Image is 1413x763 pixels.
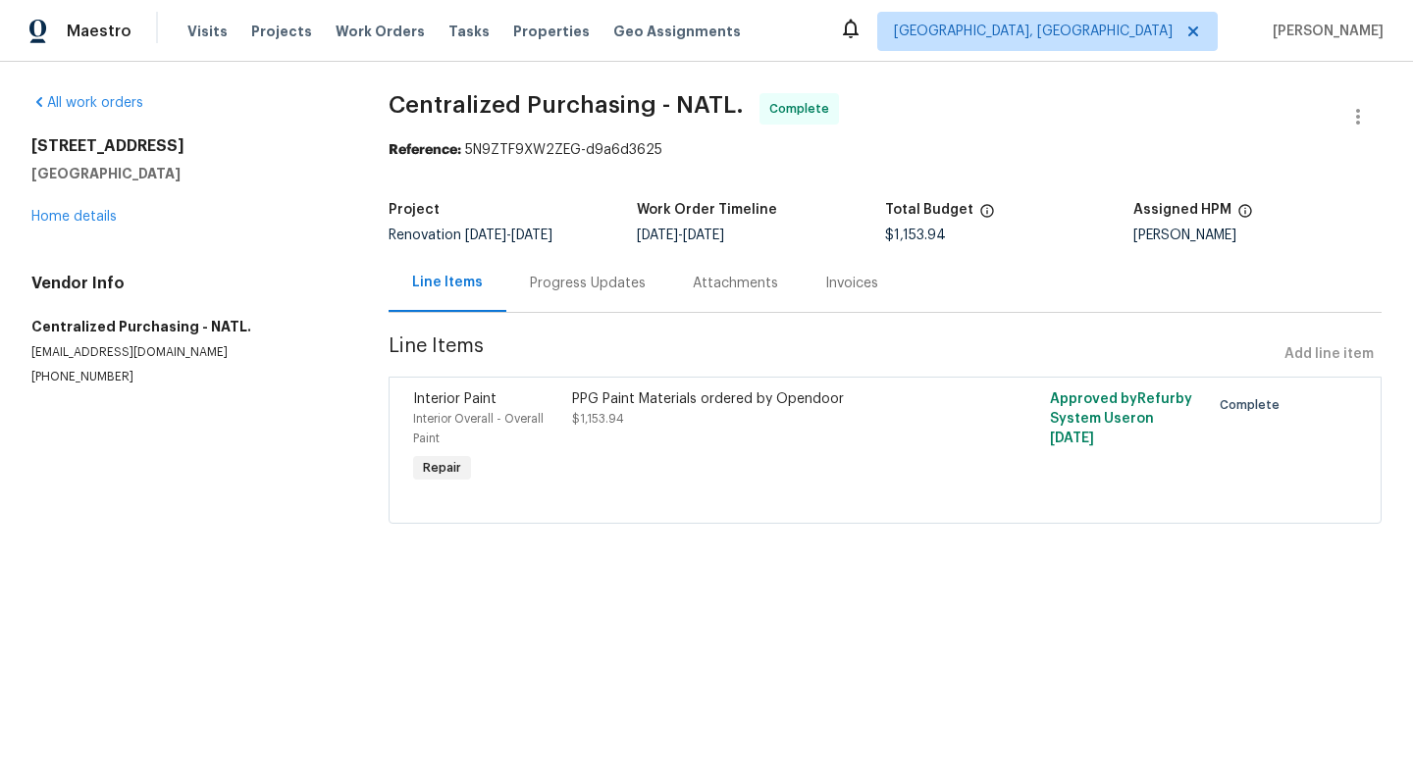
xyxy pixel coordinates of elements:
[31,317,341,336] h5: Centralized Purchasing - NATL.
[31,136,341,156] h2: [STREET_ADDRESS]
[415,458,469,478] span: Repair
[389,143,461,157] b: Reference:
[1237,203,1253,229] span: The hpm assigned to this work order.
[572,413,624,425] span: $1,153.94
[693,274,778,293] div: Attachments
[513,22,590,41] span: Properties
[885,229,946,242] span: $1,153.94
[413,413,544,444] span: Interior Overall - Overall Paint
[336,22,425,41] span: Work Orders
[683,229,724,242] span: [DATE]
[389,140,1382,160] div: 5N9ZTF9XW2ZEG-d9a6d3625
[412,273,483,292] div: Line Items
[572,389,959,409] div: PPG Paint Materials ordered by Opendoor
[1133,229,1382,242] div: [PERSON_NAME]
[31,210,117,224] a: Home details
[530,274,646,293] div: Progress Updates
[637,229,724,242] span: -
[31,96,143,110] a: All work orders
[979,203,995,229] span: The total cost of line items that have been proposed by Opendoor. This sum includes line items th...
[251,22,312,41] span: Projects
[389,229,552,242] span: Renovation
[389,93,744,117] span: Centralized Purchasing - NATL.
[448,25,490,38] span: Tasks
[31,164,341,183] h5: [GEOGRAPHIC_DATA]
[511,229,552,242] span: [DATE]
[1050,392,1192,445] span: Approved by Refurby System User on
[1220,395,1287,415] span: Complete
[613,22,741,41] span: Geo Assignments
[413,392,497,406] span: Interior Paint
[637,229,678,242] span: [DATE]
[894,22,1173,41] span: [GEOGRAPHIC_DATA], [GEOGRAPHIC_DATA]
[31,369,341,385] p: [PHONE_NUMBER]
[187,22,228,41] span: Visits
[769,99,837,119] span: Complete
[465,229,552,242] span: -
[31,274,341,293] h4: Vendor Info
[389,336,1277,373] span: Line Items
[31,344,341,361] p: [EMAIL_ADDRESS][DOMAIN_NAME]
[1133,203,1231,217] h5: Assigned HPM
[389,203,440,217] h5: Project
[885,203,973,217] h5: Total Budget
[465,229,506,242] span: [DATE]
[67,22,131,41] span: Maestro
[1050,432,1094,445] span: [DATE]
[637,203,777,217] h5: Work Order Timeline
[825,274,878,293] div: Invoices
[1265,22,1384,41] span: [PERSON_NAME]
